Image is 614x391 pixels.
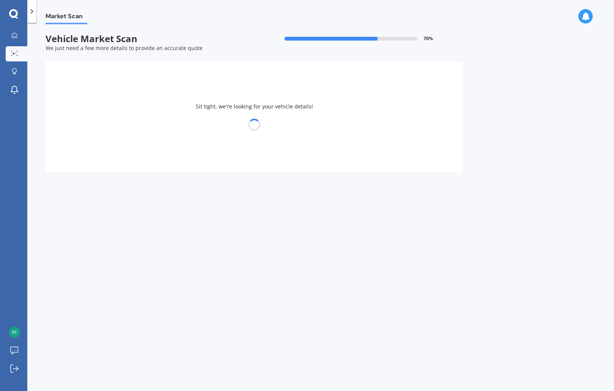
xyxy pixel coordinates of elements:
[424,36,433,41] span: 70 %
[46,13,87,23] span: Market Scan
[9,327,20,338] img: 9428f1c7c8b0996c4957477f0f5a00b7
[46,33,254,44] span: Vehicle Market Scan
[46,61,463,172] div: Sit tight, we're looking for your vehicle details!
[46,44,203,52] span: We just need a few more details to provide an accurate quote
